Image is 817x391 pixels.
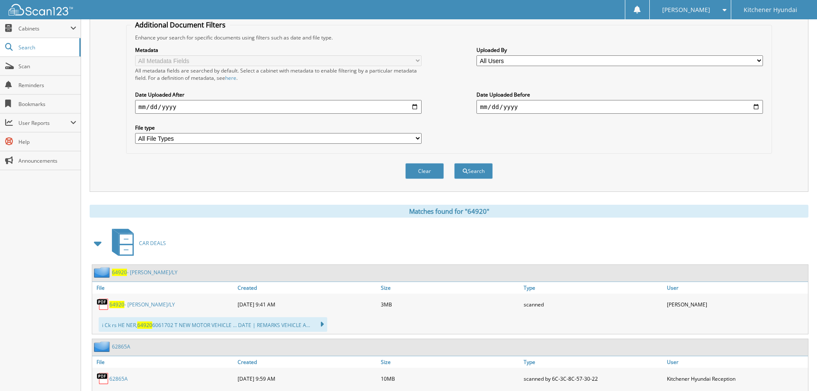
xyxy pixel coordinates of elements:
[90,205,808,218] div: Matches found for "64920"
[18,138,76,145] span: Help
[476,100,763,114] input: end
[94,341,112,352] img: folder2.png
[112,269,127,276] span: 64920
[225,74,236,82] a: here
[18,157,76,164] span: Announcements
[139,239,166,247] span: CAR DEALS
[522,356,665,368] a: Type
[476,46,763,54] label: Uploaded By
[135,124,422,131] label: File type
[18,82,76,89] span: Reminders
[112,269,178,276] a: 64920- [PERSON_NAME]/LY
[18,44,75,51] span: Search
[18,25,70,32] span: Cabinets
[92,356,235,368] a: File
[662,7,710,12] span: [PERSON_NAME]
[379,370,522,387] div: 10MB
[18,119,70,127] span: User Reports
[235,282,379,294] a: Created
[109,301,124,308] span: 64920
[379,296,522,313] div: 3MB
[235,356,379,368] a: Created
[112,343,130,350] a: 62865A
[135,67,422,82] div: All metadata fields are searched by default. Select a cabinet with metadata to enable filtering b...
[665,296,808,313] div: [PERSON_NAME]
[92,282,235,294] a: File
[665,282,808,294] a: User
[18,63,76,70] span: Scan
[379,282,522,294] a: Size
[109,301,175,308] a: 64920- [PERSON_NAME]/LY
[18,100,76,108] span: Bookmarks
[99,317,327,332] div: i Ck rs HE NER, 6061702 T NEW MOTOR VEHICLE ... DATE | REMARKS VEHICLE A...
[522,296,665,313] div: scanned
[131,34,767,41] div: Enhance your search for specific documents using filters such as date and file type.
[522,370,665,387] div: scanned by 6C-3C-8C-57-30-22
[131,20,230,30] legend: Additional Document Filters
[665,370,808,387] div: Kitchener Hyundai Reception
[107,226,166,260] a: CAR DEALS
[774,350,817,391] iframe: Chat Widget
[96,298,109,311] img: PDF.png
[135,100,422,114] input: start
[135,46,422,54] label: Metadata
[522,282,665,294] a: Type
[665,356,808,368] a: User
[235,370,379,387] div: [DATE] 9:59 AM
[109,375,128,382] a: 62865A
[94,267,112,278] img: folder2.png
[379,356,522,368] a: Size
[135,91,422,98] label: Date Uploaded After
[454,163,493,179] button: Search
[96,372,109,385] img: PDF.png
[9,4,73,15] img: scan123-logo-white.svg
[744,7,797,12] span: Kitchener Hyundai
[405,163,444,179] button: Clear
[476,91,763,98] label: Date Uploaded Before
[137,321,152,329] span: 64920
[235,296,379,313] div: [DATE] 9:41 AM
